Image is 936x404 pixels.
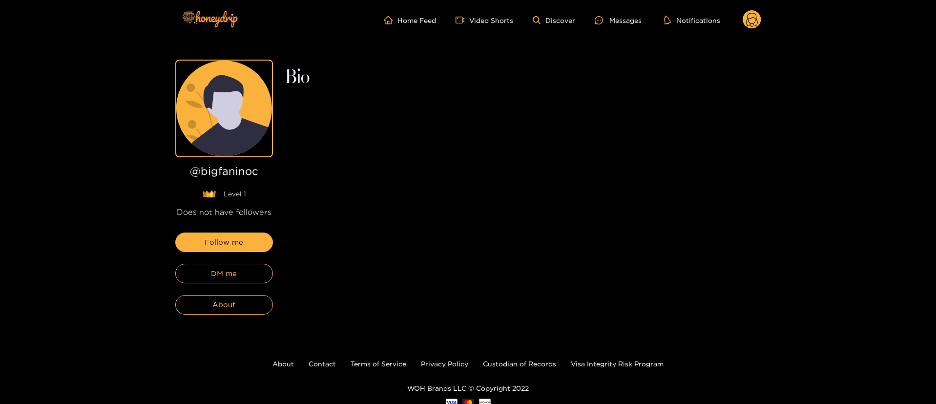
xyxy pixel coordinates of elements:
button: Notifications [661,15,723,25]
a: Home Feed [384,16,436,24]
a: Contact [309,360,336,367]
a: Terms of Service [351,360,406,367]
h1: @ bigfaninoc [175,165,273,181]
a: Video Shorts [456,16,513,24]
button: DM me [175,264,273,283]
span: home [384,16,397,24]
a: Visa Integrity Risk Program [571,360,664,367]
a: About [272,360,294,367]
span: DM me [211,268,237,279]
span: Follow me [205,236,243,248]
div: Does not have followers [175,207,273,218]
a: Discover [533,16,575,24]
a: Privacy Policy [421,360,468,367]
span: Level 1 [224,189,246,199]
button: Follow me [175,233,273,252]
span: video-camera [456,16,469,24]
button: About [175,295,273,315]
span: About [212,299,235,311]
a: Custodian of Records [483,360,556,367]
div: Messages [595,15,642,26]
h2: Bio [285,69,761,86]
img: lavel grade [202,190,216,198]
